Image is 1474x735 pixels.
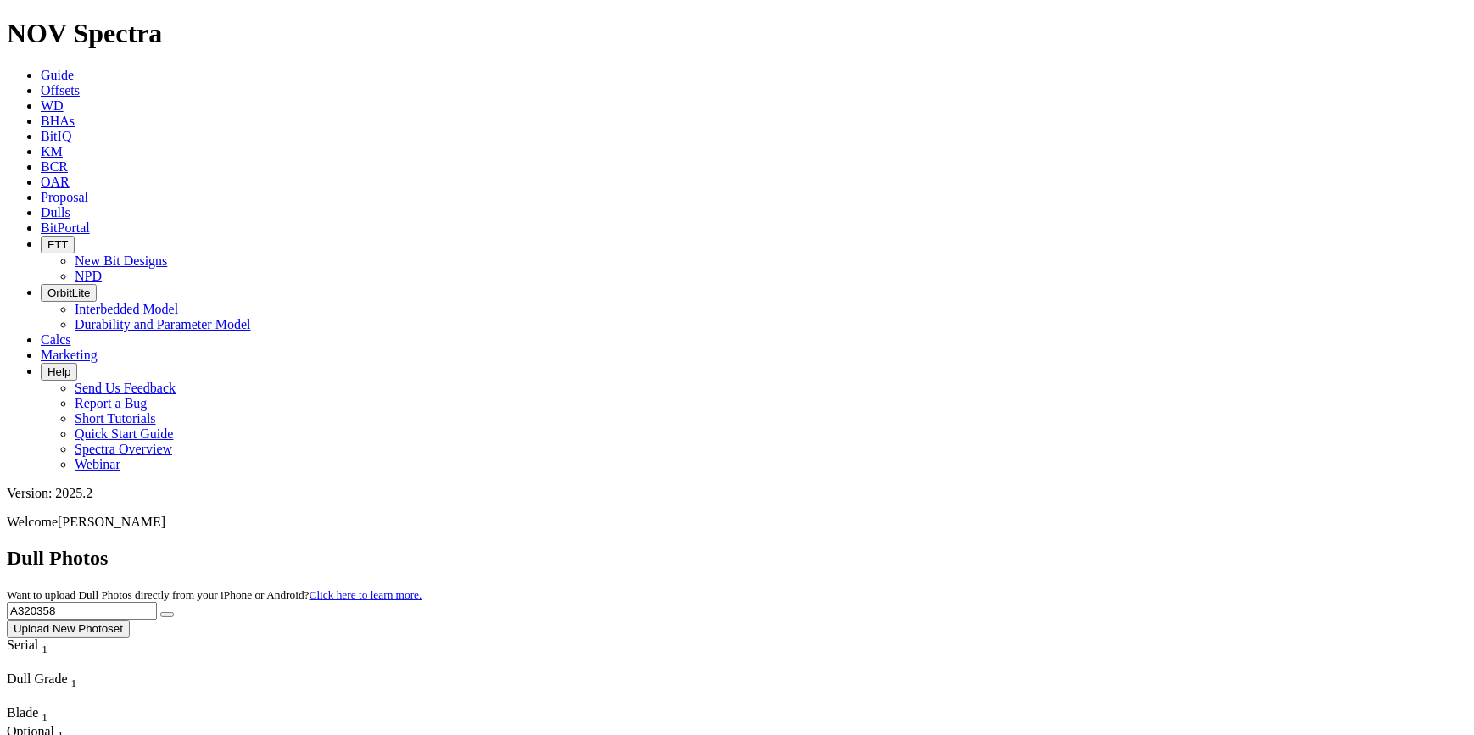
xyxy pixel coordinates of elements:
[7,705,38,720] span: Blade
[41,114,75,128] a: BHAs
[71,671,77,686] span: Sort None
[41,83,80,97] a: Offsets
[7,705,66,724] div: Sort None
[41,159,68,174] a: BCR
[7,690,126,705] div: Column Menu
[41,129,71,143] a: BitIQ
[75,302,178,316] a: Interbedded Model
[7,671,126,705] div: Sort None
[41,348,98,362] a: Marketing
[41,284,97,302] button: OrbitLite
[71,677,77,689] sub: 1
[75,411,156,426] a: Short Tutorials
[7,638,79,656] div: Serial Sort None
[310,588,422,601] a: Click here to learn more.
[75,457,120,471] a: Webinar
[7,515,1467,530] p: Welcome
[7,18,1467,49] h1: NOV Spectra
[75,317,251,331] a: Durability and Parameter Model
[7,671,126,690] div: Dull Grade Sort None
[7,588,422,601] small: Want to upload Dull Photos directly from your iPhone or Android?
[7,486,1467,501] div: Version: 2025.2
[41,98,64,113] a: WD
[75,426,173,441] a: Quick Start Guide
[47,287,90,299] span: OrbitLite
[47,238,68,251] span: FTT
[75,381,176,395] a: Send Us Feedback
[75,396,147,410] a: Report a Bug
[75,442,172,456] a: Spectra Overview
[7,705,66,724] div: Blade Sort None
[7,620,130,638] button: Upload New Photoset
[41,205,70,220] a: Dulls
[41,332,71,347] a: Calcs
[41,190,88,204] a: Proposal
[41,220,90,235] a: BitPortal
[7,638,38,652] span: Serial
[41,144,63,159] a: KM
[42,638,47,652] span: Sort None
[7,602,157,620] input: Search Serial Number
[75,253,167,268] a: New Bit Designs
[7,656,79,671] div: Column Menu
[58,515,165,529] span: [PERSON_NAME]
[41,68,74,82] a: Guide
[41,236,75,253] button: FTT
[42,705,47,720] span: Sort None
[47,365,70,378] span: Help
[41,175,70,189] a: OAR
[42,643,47,655] sub: 1
[75,269,102,283] a: NPD
[7,671,68,686] span: Dull Grade
[7,547,1467,570] h2: Dull Photos
[41,363,77,381] button: Help
[42,710,47,723] sub: 1
[7,638,79,671] div: Sort None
